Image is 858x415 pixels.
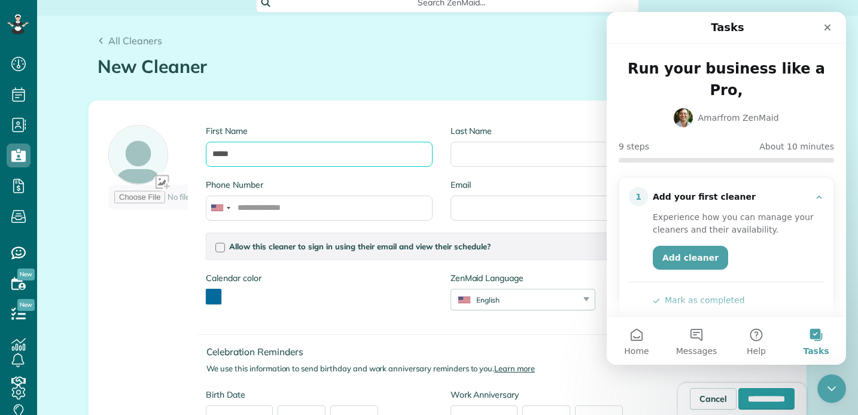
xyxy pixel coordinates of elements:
[451,272,595,284] label: ZenMaid Language
[451,179,677,191] label: Email
[206,289,221,304] button: toggle color picker dialog
[17,299,35,311] span: New
[451,125,677,137] label: Last Name
[206,347,686,357] h4: Celebration Reminders
[607,12,846,365] iframe: Intercom live chat
[206,272,261,284] label: Calendar color
[206,196,234,220] div: United States: +1
[17,268,35,280] span: New
[451,295,580,305] div: English
[817,374,846,403] iframe: Intercom live chat
[98,33,162,48] a: All Cleaners
[494,364,535,373] a: Learn more
[206,363,686,374] p: We use this information to send birthday and work anniversary reminders to you.
[451,389,677,401] label: Work Anniversary
[98,57,798,77] h1: New Cleaner
[229,242,491,251] span: Allow this cleaner to sign in using their email and view their schedule?
[206,125,432,137] label: First Name
[108,35,162,47] span: All Cleaners
[206,179,432,191] label: Phone Number
[206,389,432,401] label: Birth Date
[690,388,737,410] a: Cancel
